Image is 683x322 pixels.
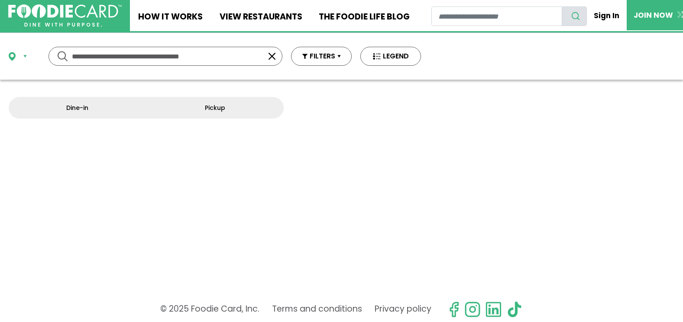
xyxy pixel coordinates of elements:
[8,4,122,27] img: FoodieCard; Eat, Drink, Save, Donate
[9,97,146,119] a: Dine-in
[562,6,587,26] button: search
[375,301,431,318] a: Privacy policy
[360,47,421,66] button: LEGEND
[446,301,462,318] svg: check us out on facebook
[431,6,562,26] input: restaurant search
[146,97,284,119] a: Pickup
[587,6,627,25] a: Sign In
[160,301,259,318] p: © 2025 Foodie Card, Inc.
[272,301,362,318] a: Terms and conditions
[506,301,523,318] img: tiktok.svg
[485,301,502,318] img: linkedin.svg
[291,47,352,66] button: FILTERS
